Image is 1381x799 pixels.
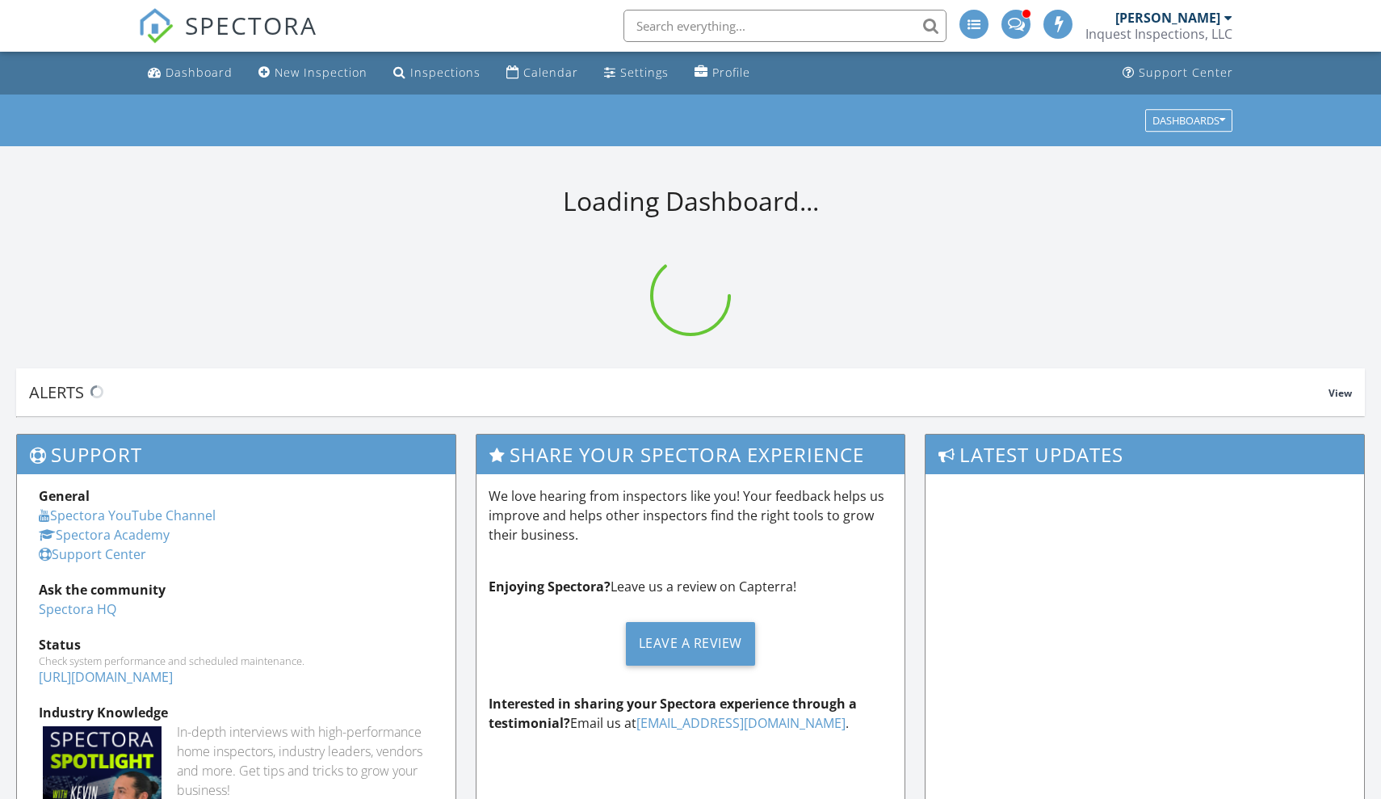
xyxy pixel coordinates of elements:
div: Check system performance and scheduled maintenance. [39,654,434,667]
a: Support Center [1116,58,1240,88]
div: Calendar [523,65,578,80]
div: Inquest Inspections, LLC [1085,26,1232,42]
a: [URL][DOMAIN_NAME] [39,668,173,686]
span: View [1329,386,1352,400]
a: Spectora YouTube Channel [39,507,216,524]
div: Dashboards [1152,115,1225,126]
a: Support Center [39,545,146,563]
strong: General [39,487,90,505]
div: Support Center [1139,65,1233,80]
a: Spectora Academy [39,526,170,544]
strong: Interested in sharing your Spectora experience through a testimonial? [489,695,857,732]
a: Leave a Review [489,609,893,678]
div: New Inspection [275,65,367,80]
h3: Support [17,435,455,474]
a: SPECTORA [138,22,317,56]
p: Email us at . [489,694,893,733]
div: Dashboard [166,65,233,80]
div: Industry Knowledge [39,703,434,722]
div: Ask the community [39,580,434,599]
div: Leave a Review [626,622,755,666]
img: The Best Home Inspection Software - Spectora [138,8,174,44]
strong: Enjoying Spectora? [489,578,611,595]
h3: Share Your Spectora Experience [476,435,905,474]
button: Dashboards [1145,109,1232,132]
div: [PERSON_NAME] [1115,10,1220,26]
a: Inspections [387,58,487,88]
input: Search everything... [623,10,947,42]
a: Calendar [500,58,585,88]
a: Dashboard [141,58,239,88]
div: Inspections [410,65,481,80]
span: SPECTORA [185,8,317,42]
div: Alerts [29,381,1329,403]
p: Leave us a review on Capterra! [489,577,893,596]
a: Spectora HQ [39,600,116,618]
div: Profile [712,65,750,80]
a: [EMAIL_ADDRESS][DOMAIN_NAME] [636,714,846,732]
div: Status [39,635,434,654]
div: Settings [620,65,669,80]
a: Company Profile [688,58,757,88]
h3: Latest Updates [926,435,1364,474]
a: New Inspection [252,58,374,88]
p: We love hearing from inspectors like you! Your feedback helps us improve and helps other inspecto... [489,486,893,545]
a: Settings [598,58,675,88]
